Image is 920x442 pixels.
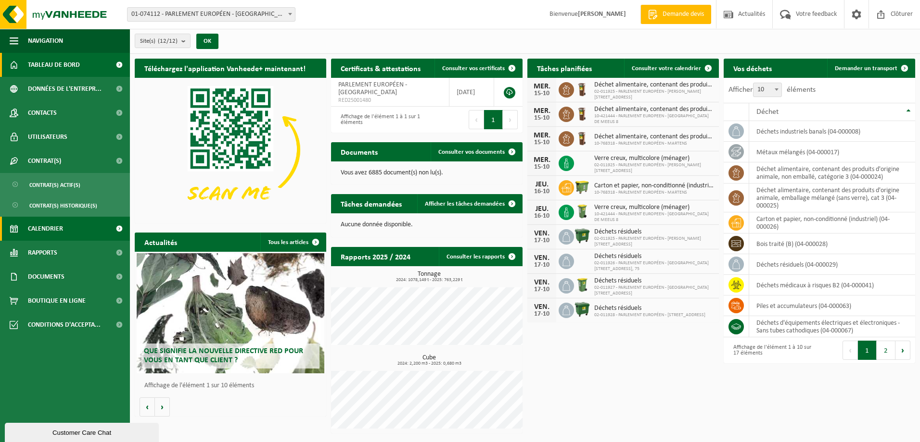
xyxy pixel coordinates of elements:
[336,271,523,282] h3: Tonnage
[749,142,915,162] td: métaux mélangés (04-000017)
[532,139,551,146] div: 15-10
[532,311,551,318] div: 17-10
[532,132,551,139] div: MER.
[594,236,714,247] span: 02-011925 - PARLEMENT EUROPÉEN - [PERSON_NAME] [STREET_ADDRESS]
[574,277,590,293] img: WB-0240-HPE-GN-50
[144,382,321,389] p: Affichage de l'élément 1 sur 10 éléments
[2,196,128,214] a: Contrat(s) historique(s)
[574,228,590,244] img: WB-1100-HPE-GN-01
[484,110,503,129] button: 1
[135,78,326,221] img: Download de VHEPlus App
[417,194,522,213] a: Afficher les tâches demandées
[835,65,897,72] span: Demander un transport
[532,156,551,164] div: MER.
[336,355,523,366] h3: Cube
[29,176,80,194] span: Contrat(s) actif(s)
[144,347,303,364] span: Que signifie la nouvelle directive RED pour vous en tant que client ?
[574,301,590,318] img: WB-1100-HPE-GN-01
[532,188,551,195] div: 16-10
[28,149,61,173] span: Contrat(s)
[331,247,420,266] h2: Rapports 2025 / 2024
[28,313,101,337] span: Conditions d'accepta...
[594,133,714,141] span: Déchet alimentaire, contenant des produits d'origine animale, emballage mélangé ...
[28,241,57,265] span: Rapports
[28,77,102,101] span: Données de l'entrepr...
[594,211,714,223] span: 10-421444 - PARLEMENT EUROPEEN - [GEOGRAPHIC_DATA] DE MEEUS 8
[28,289,86,313] span: Boutique en ligne
[753,83,782,97] span: 10
[434,59,522,78] a: Consulter vos certificats
[594,228,714,236] span: Déchets résiduels
[594,155,714,162] span: Verre creux, multicolore (ménager)
[877,341,895,360] button: 2
[728,86,816,94] label: Afficher éléments
[336,278,523,282] span: 2024: 1078,149 t - 2025: 763,229 t
[574,179,590,195] img: WB-1100-HPE-GN-50
[749,275,915,295] td: déchets médicaux à risques B2 (04-000041)
[140,397,155,417] button: Vorige
[749,316,915,337] td: déchets d'équipements électriques et électroniques - Sans tubes cathodiques (04-000067)
[749,233,915,254] td: bois traité (B) (04-000028)
[260,233,325,252] a: Tous les articles
[895,341,910,360] button: Next
[632,65,701,72] span: Consulter votre calendrier
[532,205,551,213] div: JEU.
[594,113,714,125] span: 10-421444 - PARLEMENT EUROPEEN - [GEOGRAPHIC_DATA] DE MEEUS 8
[660,10,706,19] span: Demande devis
[594,204,714,211] span: Verre creux, multicolore (ménager)
[336,109,422,130] div: Affichage de l'élément 1 à 1 sur 1 éléments
[527,59,601,77] h2: Tâches planifiées
[29,196,97,215] span: Contrat(s) historique(s)
[28,101,57,125] span: Contacts
[594,162,714,174] span: 02-011925 - PARLEMENT EUROPÉEN - [PERSON_NAME] [STREET_ADDRESS]
[578,11,626,18] strong: [PERSON_NAME]
[594,312,705,318] span: 02-011928 - PARLEMENT EUROPÉEN - [STREET_ADDRESS]
[431,142,522,161] a: Consulter vos documents
[594,106,714,113] span: Déchet alimentaire, contenant des produits d'origine animale, emballage mélangé ...
[749,295,915,316] td: Piles et accumulateurs (04-000063)
[439,247,522,266] a: Consulter les rapports
[640,5,711,24] a: Demande devis
[338,97,442,104] span: RED25001480
[624,59,718,78] a: Consulter votre calendrier
[532,230,551,237] div: VEN.
[594,260,714,272] span: 02-011926 - PARLEMENT EUROPÉEN - [GEOGRAPHIC_DATA][STREET_ADDRESS], 75
[594,277,714,285] span: Déchets résiduels
[196,34,218,49] button: OK
[827,59,914,78] a: Demander un transport
[158,38,178,44] count: (12/12)
[594,285,714,296] span: 02-011927 - PARLEMENT EUROPÉEN - [GEOGRAPHIC_DATA][STREET_ADDRESS]
[338,81,407,96] span: PARLEMENT EUROPÉEN - [GEOGRAPHIC_DATA]
[594,89,714,100] span: 02-011925 - PARLEMENT EUROPÉEN - [PERSON_NAME] [STREET_ADDRESS]
[28,29,63,53] span: Navigation
[843,341,858,360] button: Previous
[594,141,714,147] span: 10-768318 - PARLEMENT EUROPÉEN - MARTENS
[754,83,781,97] span: 10
[749,184,915,212] td: déchet alimentaire, contenant des produits d'origine animale, emballage mélangé (sans verre), cat...
[425,201,505,207] span: Afficher les tâches demandées
[532,213,551,220] div: 16-10
[341,221,513,228] p: Aucune donnée disponible.
[28,265,64,289] span: Documents
[135,233,187,251] h2: Actualités
[469,110,484,129] button: Previous
[728,340,815,361] div: Affichage de l'élément 1 à 10 sur 17 éléments
[532,237,551,244] div: 17-10
[532,286,551,293] div: 17-10
[331,142,387,161] h2: Documents
[28,125,67,149] span: Utilisateurs
[155,397,170,417] button: Volgende
[532,181,551,188] div: JEU.
[574,203,590,220] img: WB-0140-HPE-GN-50
[749,212,915,233] td: carton et papier, non-conditionné (industriel) (04-000026)
[5,421,161,442] iframe: chat widget
[594,305,705,312] span: Déchets résiduels
[532,83,551,90] div: MER.
[532,303,551,311] div: VEN.
[128,8,295,21] span: 01-074112 - PARLEMENT EUROPÉEN - LUXEMBOURG
[574,130,590,146] img: WB-0140-HPE-BN-06
[127,7,295,22] span: 01-074112 - PARLEMENT EUROPÉEN - LUXEMBOURG
[331,194,411,213] h2: Tâches demandées
[594,182,714,190] span: Carton et papier, non-conditionné (industriel)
